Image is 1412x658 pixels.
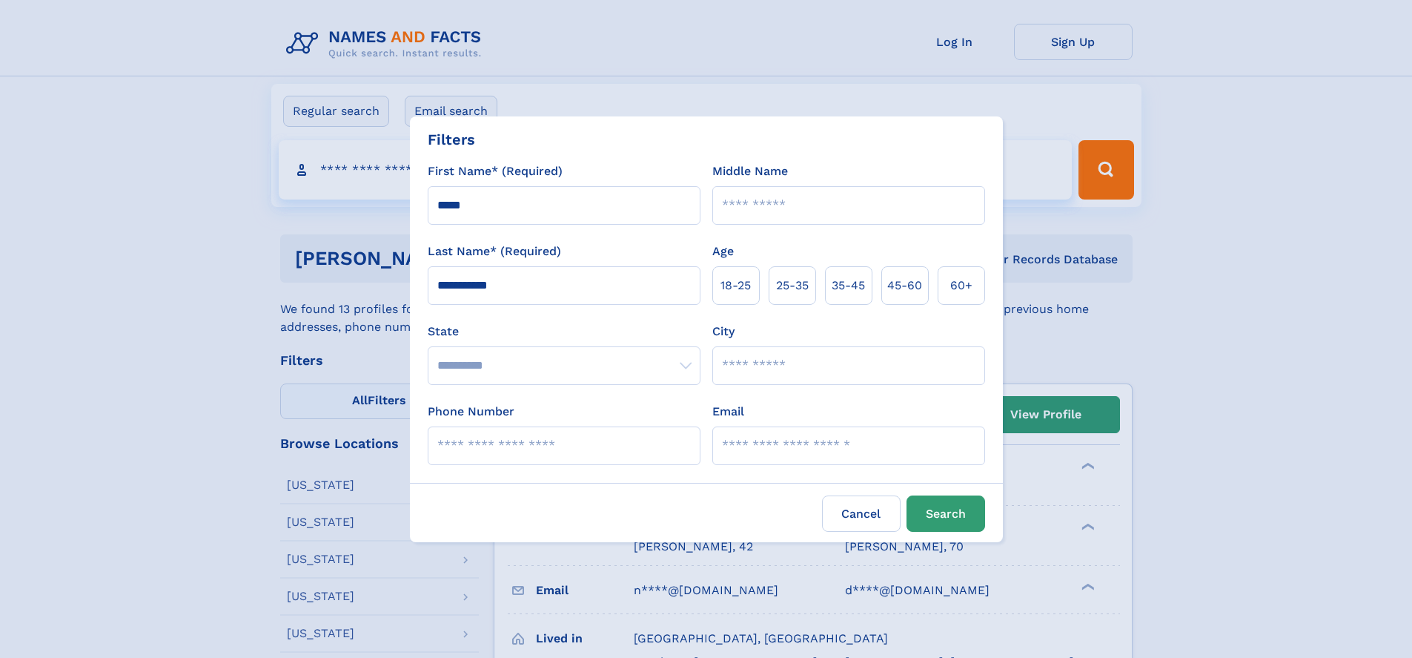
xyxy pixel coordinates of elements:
[712,243,734,260] label: Age
[832,277,865,295] span: 35‑45
[712,403,744,421] label: Email
[776,277,809,295] span: 25‑35
[428,162,563,180] label: First Name* (Required)
[950,277,972,295] span: 60+
[720,277,751,295] span: 18‑25
[428,323,700,340] label: State
[887,277,922,295] span: 45‑60
[712,323,735,340] label: City
[428,403,514,421] label: Phone Number
[712,162,788,180] label: Middle Name
[906,496,985,532] button: Search
[822,496,901,532] label: Cancel
[428,128,475,151] div: Filters
[428,243,561,260] label: Last Name* (Required)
